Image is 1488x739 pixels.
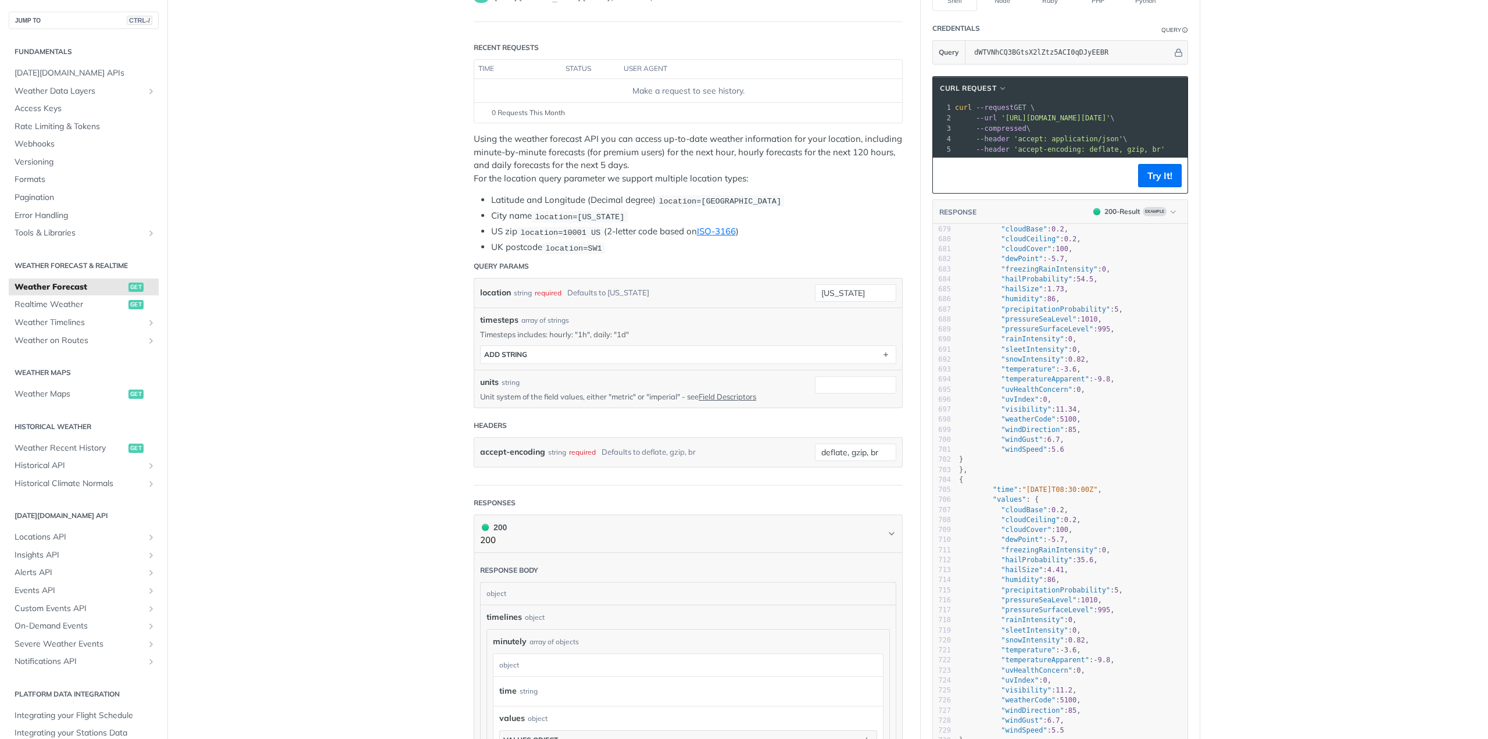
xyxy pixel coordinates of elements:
div: Query [1161,26,1181,34]
span: : , [959,415,1081,423]
th: time [474,60,561,78]
div: 5 [933,144,953,155]
span: location=SW1 [545,244,602,252]
span: "windDirection" [1001,426,1064,434]
div: Headers [474,420,507,431]
div: 683 [933,265,951,274]
span: : , [959,265,1110,273]
button: Show subpages for Historical Climate Normals [146,479,156,488]
div: 709 [933,525,951,535]
a: [DATE][DOMAIN_NAME] APIs [9,65,159,82]
span: "dewPoint" [1001,255,1043,263]
a: Access Keys [9,100,159,117]
a: Field Descriptors [699,392,756,401]
h2: Fundamentals [9,47,159,57]
span: Example [1143,207,1167,216]
span: "precipitationProbability" [1001,305,1110,313]
span: Events API [15,585,144,597]
button: Show subpages for Tools & Libraries [146,229,156,238]
span: Rate Limiting & Tokens [15,121,156,133]
a: Insights APIShow subpages for Insights API [9,547,159,564]
div: 691 [933,345,951,355]
h2: Historical Weather [9,422,159,432]
label: location [480,284,511,301]
span: "visibility" [1001,405,1051,413]
span: Versioning [15,156,156,168]
span: "rainIntensity" [1001,335,1064,343]
li: UK postcode [491,241,903,254]
span: "cloudCover" [1001,526,1051,534]
span: Historical API [15,460,144,472]
a: Alerts APIShow subpages for Alerts API [9,564,159,581]
span: 0 [1076,385,1081,394]
span: get [128,300,144,309]
a: Webhooks [9,135,159,153]
div: 688 [933,315,951,324]
span: 995 [1097,325,1110,333]
span: : , [959,485,1102,494]
span: Historical Climate Normals [15,478,144,490]
div: Query Params [474,261,529,272]
span: Access Keys [15,103,156,115]
span: Error Handling [15,210,156,222]
span: Severe Weather Events [15,638,144,650]
span: "time" [993,485,1018,494]
button: ADD string [481,346,896,363]
div: 707 [933,505,951,515]
span: 'accept: application/json' [1014,135,1123,143]
span: 4.41 [1047,566,1064,574]
button: RESPONSE [939,206,977,218]
button: 200 200200 [480,521,896,547]
span: - [1047,255,1051,263]
label: units [480,376,499,388]
span: 0.2 [1051,506,1064,514]
span: Webhooks [15,138,156,150]
span: 0.2 [1064,516,1077,524]
span: 86 [1047,576,1056,584]
a: Severe Weather EventsShow subpages for Severe Weather Events [9,636,159,653]
span: curl [955,103,972,112]
label: accept-encoding [480,444,545,460]
span: "dewPoint" [1001,535,1043,544]
li: City name [491,209,903,223]
button: 200200-ResultExample [1088,206,1182,217]
a: Versioning [9,153,159,171]
div: required [535,284,561,301]
a: Weather Recent Historyget [9,440,159,457]
span: location=[GEOGRAPHIC_DATA] [659,197,781,205]
a: Pagination [9,189,159,206]
span: Insights API [15,549,144,561]
button: Show subpages for Events API [146,586,156,595]
span: Realtime Weather [15,299,126,310]
button: Copy to clipboard [939,167,955,184]
span: --header [976,145,1010,153]
button: Query [933,41,965,64]
span: - [1060,365,1064,373]
span: \ [955,135,1127,143]
div: 3 [933,123,953,134]
h2: Weather Forecast & realtime [9,260,159,271]
button: Show subpages for Alerts API [146,568,156,577]
span: Locations API [15,531,144,543]
span: - [1093,375,1097,383]
span: : , [959,385,1085,394]
span: --compressed [976,124,1026,133]
a: Realtime Weatherget [9,296,159,313]
span: : , [959,345,1081,354]
span: 200 [1093,208,1100,215]
div: 4 [933,134,953,144]
a: ISO-3166 [697,226,736,237]
p: 200 [480,534,507,547]
span: "cloudBase" [1001,225,1047,233]
span: "temperatureApparent" [1001,375,1089,383]
span: : , [959,435,1064,444]
div: 708 [933,515,951,525]
span: 5.7 [1051,535,1064,544]
div: 703 [933,465,951,475]
span: : , [959,285,1068,293]
a: Weather on RoutesShow subpages for Weather on Routes [9,332,159,349]
span: : , [959,255,1068,263]
h2: Weather Maps [9,367,159,378]
span: : , [959,225,1068,233]
span: "cloudCover" [1001,245,1051,253]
